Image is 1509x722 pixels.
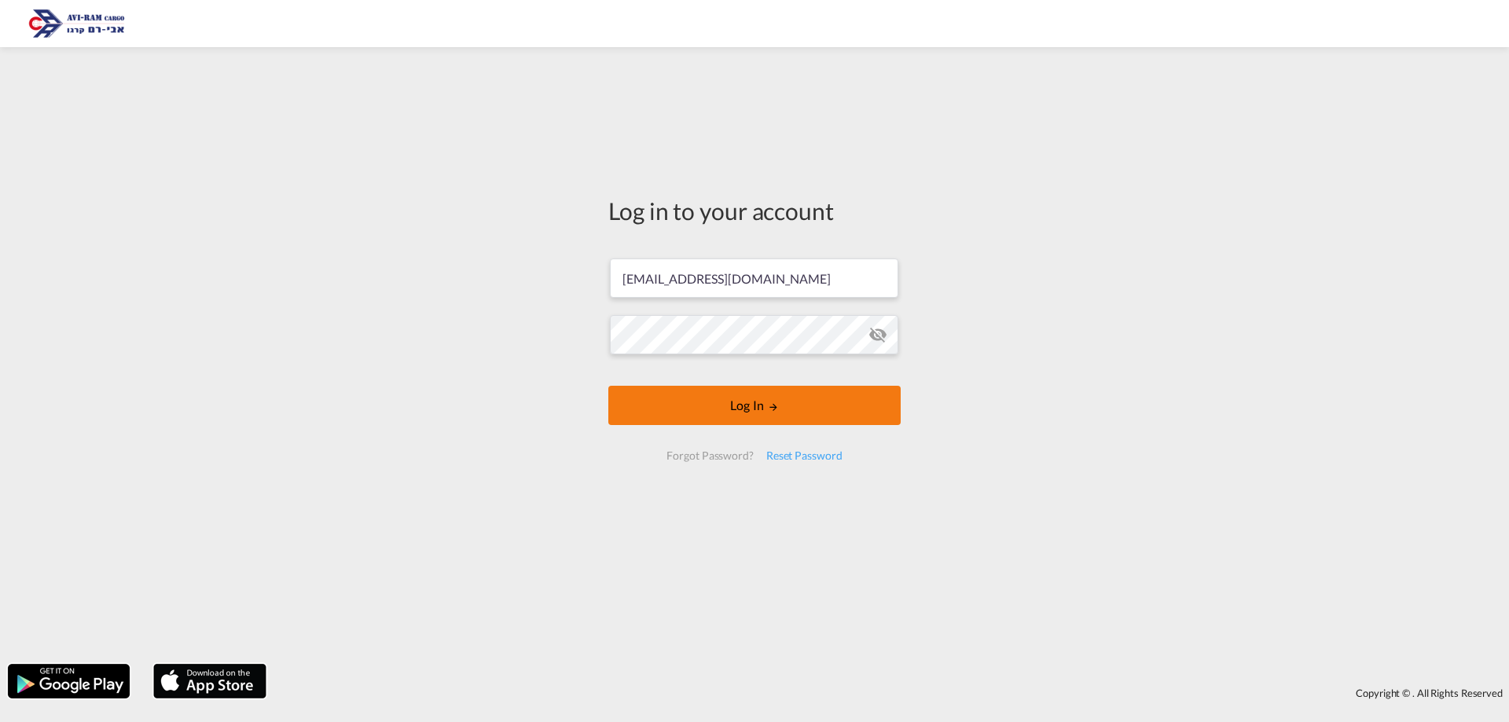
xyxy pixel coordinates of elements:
img: apple.png [152,662,268,700]
md-icon: icon-eye-off [868,325,887,344]
img: google.png [6,662,131,700]
div: Forgot Password? [660,442,759,470]
div: Copyright © . All Rights Reserved [274,680,1509,706]
div: Log in to your account [608,194,901,227]
button: LOGIN [608,386,901,425]
img: 166978e0a5f911edb4280f3c7a976193.png [24,6,130,42]
div: Reset Password [760,442,849,470]
input: Enter email/phone number [610,258,898,298]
